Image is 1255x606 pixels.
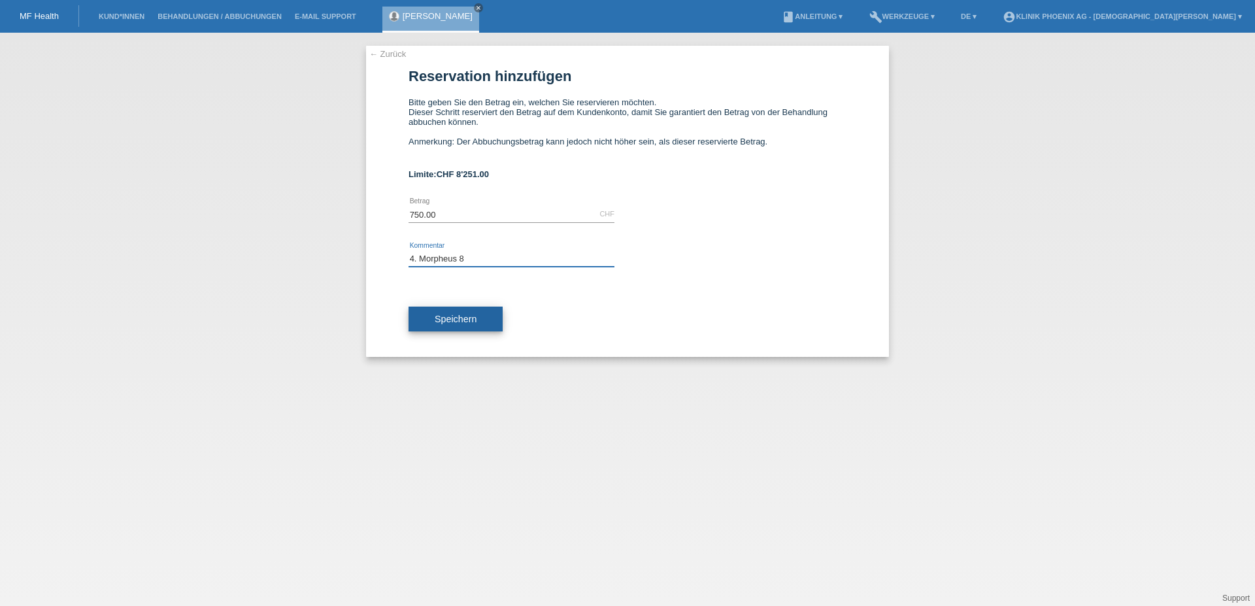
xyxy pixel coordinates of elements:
[782,10,795,24] i: book
[409,307,503,331] button: Speichern
[403,11,473,21] a: [PERSON_NAME]
[1222,594,1250,603] a: Support
[409,68,846,84] h1: Reservation hinzufügen
[435,314,477,324] span: Speichern
[437,169,489,179] span: CHF 8'251.00
[20,11,59,21] a: MF Health
[475,5,482,11] i: close
[775,12,849,20] a: bookAnleitung ▾
[954,12,983,20] a: DE ▾
[92,12,151,20] a: Kund*innen
[151,12,288,20] a: Behandlungen / Abbuchungen
[869,10,882,24] i: build
[288,12,363,20] a: E-Mail Support
[863,12,942,20] a: buildWerkzeuge ▾
[369,49,406,59] a: ← Zurück
[599,210,614,218] div: CHF
[1003,10,1016,24] i: account_circle
[996,12,1248,20] a: account_circleKlinik Phoenix AG - [DEMOGRAPHIC_DATA][PERSON_NAME] ▾
[474,3,483,12] a: close
[409,169,489,179] b: Limite:
[409,97,846,156] div: Bitte geben Sie den Betrag ein, welchen Sie reservieren möchten. Dieser Schritt reserviert den Be...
